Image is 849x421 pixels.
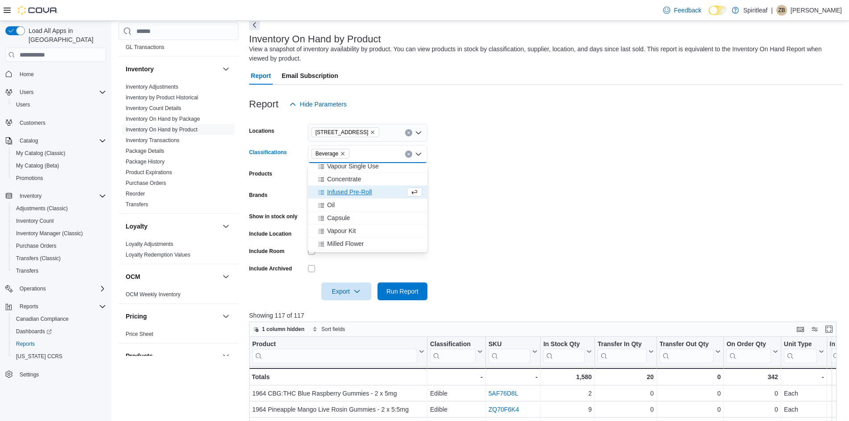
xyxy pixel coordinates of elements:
a: Inventory Count [12,216,57,226]
a: Inventory Adjustments [126,84,178,90]
label: Classifications [249,149,287,156]
a: OCM Weekly Inventory [126,291,180,298]
a: Feedback [660,1,705,19]
span: GL Transactions [126,44,164,51]
span: My Catalog (Beta) [12,160,106,171]
a: Loyalty Redemption Values [126,252,190,258]
span: Inventory On Hand by Product [126,126,197,133]
button: Reports [2,300,110,313]
label: Include Room [249,248,284,255]
button: Inventory [16,191,45,201]
a: Inventory by Product Historical [126,94,198,101]
button: Reports [16,301,42,312]
a: Product Expirations [126,169,172,176]
button: Products [221,351,231,361]
a: Transfers [12,266,42,276]
span: Inventory Count Details [126,105,181,112]
span: Dark Mode [709,15,709,16]
span: Beverage [316,149,338,158]
a: My Catalog (Classic) [12,148,69,159]
button: Canadian Compliance [9,313,110,325]
label: Brands [249,192,267,199]
span: Inventory Count [12,216,106,226]
button: Vapour Kit [308,225,427,237]
button: Infused Pre-Roll [308,186,427,199]
span: Transfers [16,267,38,274]
span: Reports [20,303,38,310]
span: Dashboards [12,326,106,337]
div: Transfer In Qty [598,340,647,349]
button: Run Report [377,282,427,300]
div: View a snapshot of inventory availability by product. You can view products in stock by classific... [249,45,838,63]
button: Transfer In Qty [598,340,654,363]
label: Show in stock only [249,213,298,220]
div: 342 [726,372,778,382]
span: Loyalty Redemption Values [126,251,190,258]
div: 9 [543,404,592,415]
button: Transfers [9,265,110,277]
button: Reports [9,338,110,350]
div: Unit Type [784,340,817,349]
span: 505 - Spiritleaf Tenth Line Rd (Orleans) [312,127,380,137]
span: Promotions [12,173,106,184]
button: Remove Beverage from selection in this group [340,151,345,156]
a: Transfers [126,201,148,208]
span: Inventory [16,191,106,201]
span: Settings [16,369,106,380]
div: On Order Qty [726,340,771,349]
div: 0 [598,388,654,399]
span: Customers [20,119,45,127]
div: Edible [430,388,483,399]
div: Classification [430,340,476,363]
a: Package Details [126,148,164,154]
button: Classification [430,340,483,363]
button: Settings [2,368,110,381]
a: Purchase Orders [12,241,60,251]
span: Purchase Orders [12,241,106,251]
label: Products [249,170,272,177]
button: Customers [2,116,110,129]
span: Vapour Single Use [327,162,379,171]
span: Reports [16,340,35,347]
span: Adjustments (Classic) [12,203,106,214]
h3: Pricing [126,312,147,321]
div: Classification [430,340,476,349]
a: Customers [16,118,49,128]
button: Catalog [2,135,110,147]
h3: Loyalty [126,222,148,231]
a: [US_STATE] CCRS [12,351,66,362]
button: Promotions [9,172,110,184]
span: Dashboards [16,328,52,335]
span: My Catalog (Classic) [16,150,66,157]
div: - [488,372,537,382]
span: Transfers (Classic) [12,253,106,264]
div: Inventory [119,82,238,213]
span: Operations [16,283,106,294]
span: Run Report [386,287,418,296]
div: Unit Type [784,340,817,363]
span: Inventory Manager (Classic) [16,230,83,237]
div: In Stock Qty [543,340,585,363]
button: 1 column hidden [250,324,308,335]
span: Infused Pre-Roll [327,188,372,196]
a: Settings [16,369,42,380]
a: Transfers (Classic) [12,253,64,264]
span: Package History [126,158,164,165]
nav: Complex example [5,64,106,404]
span: Canadian Compliance [16,315,69,323]
img: Cova [18,6,58,15]
a: Inventory Manager (Classic) [12,228,86,239]
button: Display options [809,324,820,335]
div: Pricing [119,329,238,343]
span: Inventory Adjustments [126,83,178,90]
div: SKU [488,340,530,349]
span: Report [251,67,271,85]
button: Inventory Count [9,215,110,227]
button: Home [2,67,110,80]
a: Inventory Transactions [126,137,180,143]
span: Purchase Orders [126,180,166,187]
div: SKU URL [488,340,530,363]
button: Milled Flower [308,237,427,250]
div: 0 [660,404,721,415]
